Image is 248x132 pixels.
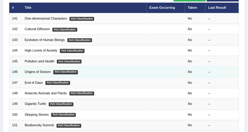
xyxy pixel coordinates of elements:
[25,59,54,63] a: Pollution and Health
[208,38,236,42] div: –
[25,17,67,20] a: One-dimensional Characters
[9,24,22,34] td: 142
[208,59,236,64] div: –
[9,120,22,131] td: 151
[9,2,22,13] th: #
[208,102,236,106] div: –
[25,70,51,74] a: Origins of Sexism
[9,13,22,24] td: 141
[25,102,46,105] a: Gigantic Turtle
[208,80,236,85] div: –
[9,67,22,77] td: 146
[188,17,192,20] em: No
[67,38,92,42] em: PoS Classification
[9,109,22,120] td: 150
[49,102,73,106] em: PoS Classification
[9,56,22,67] td: 145
[188,27,192,31] em: No
[60,49,85,53] em: PoS Classification
[25,91,67,95] a: Antarctic Animals and Plants
[25,49,57,52] a: High Levels of Anxiety
[188,49,192,52] em: No
[53,70,78,74] em: PoS Classification
[188,81,192,84] em: No
[57,60,82,64] em: PoS Classification
[9,88,22,99] td: 148
[208,27,236,32] div: –
[188,59,192,63] em: No
[70,92,94,96] em: PoS Classification
[188,123,192,127] em: No
[51,113,76,117] em: PoS Classification
[25,113,49,116] a: Skipping Stones
[9,45,22,56] td: 144
[188,91,192,95] em: No
[70,17,94,21] em: PoS Classification
[150,6,175,9] a: Exam Occurring
[22,2,147,13] th: Title
[188,102,192,105] em: No
[185,2,206,13] th: Taken
[208,91,236,96] div: –
[25,123,54,127] a: Biodiversity Summit
[188,70,192,74] em: No
[208,123,236,128] div: –
[25,27,50,31] a: Cultural Diffusion
[25,38,65,42] a: Evolution of Human Beings
[9,35,22,45] td: 143
[208,70,236,74] div: –
[57,124,81,128] em: PoS Classification
[25,81,43,84] a: End of Days
[206,2,239,13] th: Last Result
[45,81,70,85] em: PoS Classification
[208,48,236,53] div: –
[52,28,77,32] em: PoS Classification
[9,77,22,88] td: 147
[208,16,236,21] div: –
[208,112,236,117] div: –
[188,113,192,116] em: No
[9,99,22,109] td: 149
[188,38,192,42] em: No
